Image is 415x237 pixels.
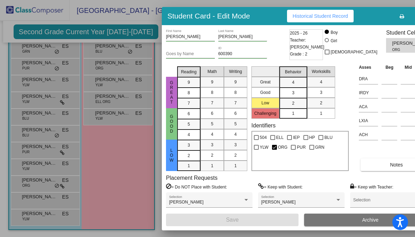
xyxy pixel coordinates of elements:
[207,68,217,75] span: Math
[293,13,348,19] span: Historical Student Record
[258,183,303,190] label: = Keep with Student:
[169,200,204,205] span: [PERSON_NAME]
[234,142,237,148] span: 3
[331,48,377,56] span: [DEMOGRAPHIC_DATA]
[211,131,213,138] span: 4
[234,100,237,106] span: 7
[324,133,332,142] span: BLU
[188,142,190,148] span: 3
[359,74,378,84] input: assessment
[362,217,379,223] span: Archive
[320,79,322,85] span: 4
[188,163,190,169] span: 1
[234,152,237,158] span: 2
[211,100,213,106] span: 7
[234,79,237,85] span: 9
[234,163,237,169] span: 1
[292,110,294,117] span: 1
[359,102,378,112] input: assessment
[320,89,322,96] span: 3
[380,64,399,71] th: Beg
[211,121,213,127] span: 5
[168,80,175,105] span: Great
[188,121,190,127] span: 5
[188,79,190,86] span: 9
[234,121,237,127] span: 5
[229,68,242,75] span: Writing
[320,100,322,106] span: 2
[211,152,213,158] span: 2
[390,162,403,168] span: Notes
[211,79,213,85] span: 9
[350,183,393,190] label: = Keep with Teacher:
[359,88,378,98] input: assessment
[261,200,296,205] span: [PERSON_NAME]
[292,100,294,106] span: 2
[188,153,190,159] span: 2
[359,129,378,140] input: assessment
[188,111,190,117] span: 6
[315,143,325,151] span: GRN
[211,163,213,169] span: 1
[278,143,287,151] span: ORG
[293,133,300,142] span: IEP
[211,110,213,117] span: 6
[166,175,218,181] label: Placement Requests
[276,133,284,142] span: ELL
[290,30,308,37] span: 2025 - 26
[260,143,269,151] span: YLW
[166,183,227,190] label: = Do NOT Place with Student:
[292,90,294,96] span: 3
[234,89,237,96] span: 8
[218,52,267,57] input: Enter ID
[359,116,378,126] input: assessment
[211,142,213,148] span: 3
[188,90,190,96] span: 8
[168,114,175,134] span: Good
[188,132,190,138] span: 4
[297,143,305,151] span: PUR
[312,68,331,75] span: Workskills
[251,122,276,129] label: Identifiers
[234,110,237,117] span: 6
[166,214,299,226] button: Save
[188,100,190,106] span: 7
[290,51,307,58] span: Grade : 2
[320,110,322,117] span: 1
[226,217,239,223] span: Save
[211,89,213,96] span: 8
[167,12,250,20] h3: Student Card - Edit Mode
[357,64,380,71] th: Asses
[309,133,315,142] span: HP
[290,37,324,51] span: Teacher: [PERSON_NAME]
[287,10,354,22] button: Historical Student Record
[292,79,294,86] span: 4
[260,133,267,142] span: 504
[330,38,337,44] div: Girl
[181,69,197,75] span: Reading
[285,69,301,75] span: Behavior
[330,29,338,36] div: Boy
[234,131,237,138] span: 4
[166,52,215,57] input: goes by name
[168,148,175,163] span: Low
